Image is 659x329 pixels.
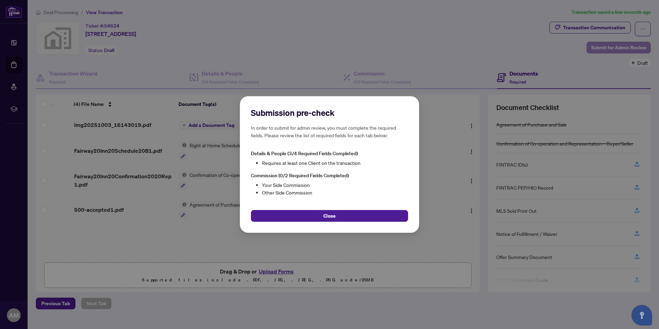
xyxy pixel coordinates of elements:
[262,181,408,189] li: Your Side Commission
[251,124,408,139] h5: In order to submit for admin review, you must complete the required fields. Please review the lis...
[323,210,336,221] span: Close
[262,189,408,196] li: Other Side Commission
[251,172,349,179] span: Commission (0/2 Required Fields Completed)
[251,107,408,118] h2: Submission pre-check
[251,210,408,222] button: Close
[262,159,408,167] li: Requires at least one Client on the transaction
[251,150,358,157] span: Details & People (3/4 Required Fields Completed)
[631,305,652,326] button: Open asap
